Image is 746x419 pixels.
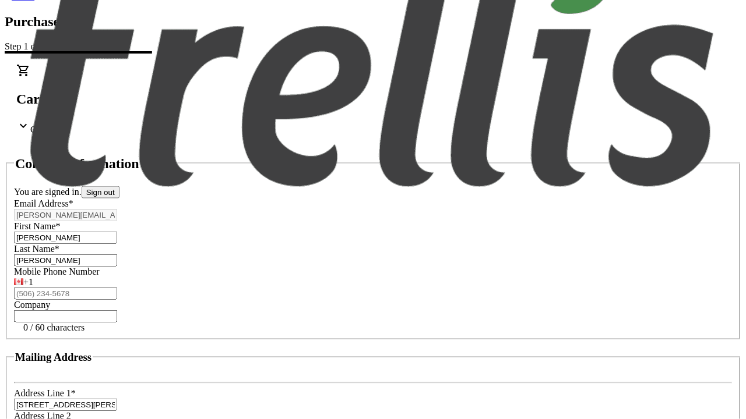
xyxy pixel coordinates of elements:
tr-character-limit: 0 / 60 characters [23,322,85,332]
label: Address Line 1* [14,388,76,398]
input: Address [14,399,117,411]
label: Company [14,300,50,310]
input: (506) 234-5678 [14,287,117,300]
label: Mobile Phone Number [14,267,100,276]
h3: Mailing Address [15,351,92,364]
